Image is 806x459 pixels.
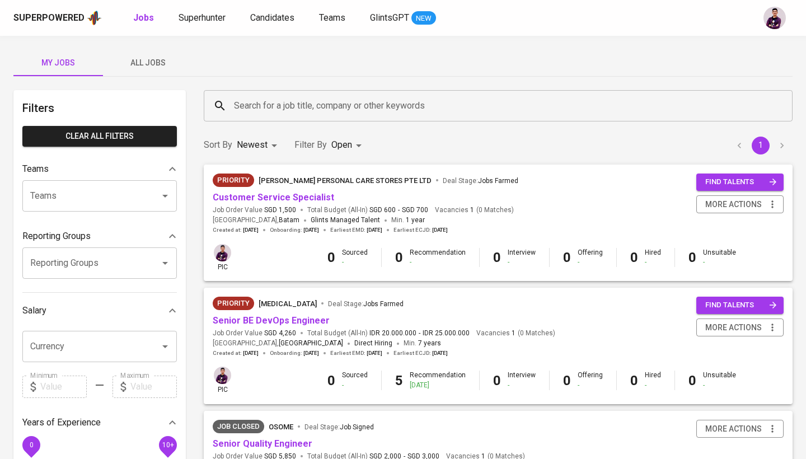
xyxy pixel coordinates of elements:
[443,177,518,185] span: Deal Stage :
[327,373,335,388] b: 0
[419,329,420,338] span: -
[22,230,91,243] p: Reporting Groups
[179,12,226,23] span: Superhunter
[259,299,317,308] span: [MEDICAL_DATA]
[269,423,293,431] span: Osome
[307,329,470,338] span: Total Budget (All-In)
[237,138,268,152] p: Newest
[645,371,661,390] div: Hired
[22,299,177,322] div: Salary
[330,349,382,357] span: Earliest EMD :
[264,205,296,215] span: SGD 1,500
[22,158,177,180] div: Teams
[645,257,661,267] div: -
[213,243,232,272] div: pic
[303,349,319,357] span: [DATE]
[369,205,396,215] span: SGD 600
[213,175,254,186] span: Priority
[645,248,661,267] div: Hired
[395,250,403,265] b: 0
[705,198,762,212] span: more actions
[705,176,777,189] span: find talents
[342,257,368,267] div: -
[22,162,49,176] p: Teams
[213,438,312,449] a: Senior Quality Engineer
[311,216,380,224] span: Glints Managed Talent
[696,420,784,438] button: more actions
[237,135,281,156] div: Newest
[578,257,603,267] div: -
[40,376,87,398] input: Value
[213,215,299,226] span: [GEOGRAPHIC_DATA] ,
[432,226,448,234] span: [DATE]
[703,257,736,267] div: -
[406,216,425,224] span: 1 year
[13,12,85,25] div: Superpowered
[264,329,296,338] span: SGD 4,260
[411,13,436,24] span: NEW
[363,300,404,308] span: Jobs Farmed
[370,11,436,25] a: GlintsGPT NEW
[367,349,382,357] span: [DATE]
[563,250,571,265] b: 0
[22,225,177,247] div: Reporting Groups
[393,349,448,357] span: Earliest ECJD :
[418,339,441,347] span: 7 years
[110,56,186,70] span: All Jobs
[342,381,368,390] div: -
[578,381,603,390] div: -
[213,192,334,203] a: Customer Service Specialist
[435,205,514,215] span: Vacancies ( 0 Matches )
[763,7,786,29] img: erwin@glints.com
[630,373,638,388] b: 0
[270,226,319,234] span: Onboarding :
[303,226,319,234] span: [DATE]
[410,371,466,390] div: Recommendation
[20,56,96,70] span: My Jobs
[213,420,264,433] div: Client changed hiring focus to other job openings
[688,250,696,265] b: 0
[703,381,736,390] div: -
[213,338,343,349] span: [GEOGRAPHIC_DATA] ,
[133,12,154,23] b: Jobs
[29,441,33,448] span: 0
[696,195,784,214] button: more actions
[270,349,319,357] span: Onboarding :
[130,376,177,398] input: Value
[468,205,474,215] span: 1
[250,11,297,25] a: Candidates
[508,257,536,267] div: -
[213,421,264,432] span: Job Closed
[304,423,374,431] span: Deal Stage :
[213,298,254,309] span: Priority
[213,315,330,326] a: Senior BE DevOps Engineer
[696,319,784,337] button: more actions
[294,138,327,152] p: Filter By
[645,381,661,390] div: -
[696,174,784,191] button: find talents
[563,373,571,388] b: 0
[13,10,102,26] a: Superpoweredapp logo
[752,137,770,154] button: page 1
[22,416,101,429] p: Years of Experience
[213,205,296,215] span: Job Order Value
[370,12,409,23] span: GlintsGPT
[705,299,777,312] span: find talents
[259,176,432,185] span: [PERSON_NAME] PERSONAL CARE STORES PTE LTD
[729,137,793,154] nav: pagination navigation
[478,177,518,185] span: Jobs Farmed
[87,10,102,26] img: app logo
[213,366,232,395] div: pic
[510,329,516,338] span: 1
[213,349,259,357] span: Created at :
[393,226,448,234] span: Earliest ECJD :
[213,297,254,310] div: New Job received from Demand Team
[328,300,404,308] span: Deal Stage :
[250,12,294,23] span: Candidates
[331,135,365,156] div: Open
[354,339,392,347] span: Direct Hiring
[398,205,400,215] span: -
[157,255,173,271] button: Open
[331,139,352,150] span: Open
[508,248,536,267] div: Interview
